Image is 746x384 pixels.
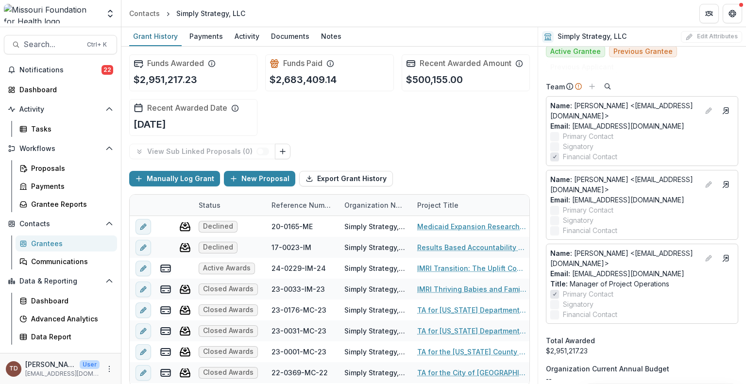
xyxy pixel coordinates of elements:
span: Closed Awards [203,348,254,356]
a: Data Report [16,329,117,345]
button: view-payments [160,367,171,379]
div: Dashboard [19,84,109,95]
a: Grant History [129,27,182,46]
p: [PERSON_NAME] <[EMAIL_ADDRESS][DOMAIN_NAME]> [550,174,699,195]
a: Email: [EMAIL_ADDRESS][DOMAIN_NAME] [550,121,684,131]
button: view-payments [160,284,171,295]
p: $2,951,217.23 [134,72,197,87]
button: Add [586,81,598,92]
div: 22-0369-MC-22 [271,367,328,378]
div: Grantee Reports [31,199,109,209]
div: Organization Name [339,195,411,216]
div: 17-0023-IM [271,242,311,252]
h2: Recent Awarded Amount [420,59,511,68]
a: Notes [317,27,345,46]
div: Simply Strategy, LLC [344,221,406,232]
div: Project Title [411,200,464,210]
a: Dashboard [4,82,117,98]
span: 22 [102,65,113,75]
nav: breadcrumb [125,6,249,20]
div: Ctrl + K [85,39,109,50]
a: Go to contact [718,103,734,118]
a: Documents [267,27,313,46]
button: More [103,363,115,375]
span: Primary Contact [563,289,613,299]
a: Results Based Accountability Backbone Training [417,242,527,252]
a: IMRI Thriving Babies and Families--The Uplift Connection [417,284,527,294]
button: Open Workflows [4,141,117,156]
span: Closed Awards [203,285,254,293]
div: 23-0001-MC-23 [271,347,326,357]
button: Edit Attributes [681,31,742,43]
button: Search... [4,35,117,54]
button: edit [136,282,151,297]
h2: Simply Strategy, LLC [558,33,627,41]
div: Simply Strategy, LLC [344,367,406,378]
button: Export Grant History [299,171,393,186]
button: Edit [703,179,714,190]
div: Grantees [31,238,109,249]
a: Email: [EMAIL_ADDRESS][DOMAIN_NAME] [550,268,684,279]
div: Notes [317,29,345,43]
span: Active Awards [203,264,251,272]
span: Primary Contact [563,205,613,215]
a: Contacts [125,6,164,20]
div: Status [193,195,266,216]
div: Simply Strategy, LLC [344,347,406,357]
div: 23-0176-MC-23 [271,305,326,315]
a: Tasks [16,121,117,137]
div: Contacts [129,8,160,18]
div: Payments [31,181,109,191]
button: Notifications22 [4,62,117,78]
span: Email: [550,196,570,204]
button: Edit [703,252,714,264]
p: Team [546,82,565,92]
a: Dashboard [16,293,117,309]
button: edit [136,240,151,255]
button: Edit [703,105,714,117]
span: Name : [550,101,572,110]
span: Total Awarded [546,335,595,346]
span: Declined [203,222,233,231]
div: $2,951,217.23 [546,346,738,356]
div: Advanced Analytics [31,314,109,324]
span: Signatory [563,299,593,309]
img: Missouri Foundation for Health logo [4,4,100,23]
div: Proposals [31,163,109,173]
button: Open Activity [4,101,117,117]
a: Grantee Reports [16,196,117,212]
button: edit [136,344,151,360]
h2: Funds Paid [283,59,322,68]
div: Dashboard [31,296,109,306]
div: Status [193,200,226,210]
span: Email: [550,269,570,278]
div: Reference Number [266,195,339,216]
div: Reference Number [266,200,339,210]
p: [PERSON_NAME] <[EMAIL_ADDRESS][DOMAIN_NAME]> [550,100,699,121]
a: TA for [US_STATE] Department of Health and Senior Services [417,326,527,336]
div: Project Title [411,195,533,216]
span: Previous Applicant [550,63,614,71]
div: Data Report [31,332,109,342]
a: Name: [PERSON_NAME] <[EMAIL_ADDRESS][DOMAIN_NAME]> [550,100,699,121]
div: Simply Strategy, LLC [344,284,406,294]
button: edit [136,365,151,381]
span: Declined [203,243,233,251]
p: [EMAIL_ADDRESS][DOMAIN_NAME] [25,369,100,378]
p: [PERSON_NAME] <[EMAIL_ADDRESS][DOMAIN_NAME]> [550,248,699,268]
a: Go to contact [718,177,734,192]
span: Signatory [563,215,593,225]
h2: Recent Awarded Date [147,103,227,113]
div: Activity [231,29,263,43]
button: view-payments [160,346,171,358]
button: Get Help [723,4,742,23]
button: Link Grants [275,144,290,159]
p: $2,683,409.14 [270,72,337,87]
div: Documents [267,29,313,43]
a: Medicaid Expansion Research and Planning [417,221,527,232]
a: Communications [16,253,117,269]
button: Open entity switcher [103,4,117,23]
p: [PERSON_NAME] [25,359,76,369]
span: Name : [550,249,572,257]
